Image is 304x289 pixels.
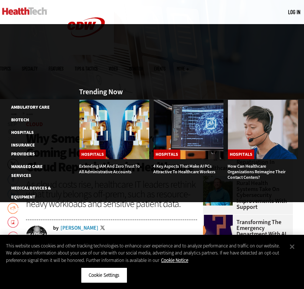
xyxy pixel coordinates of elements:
a: Hospitals [154,150,180,159]
a: Hospitals [228,150,254,159]
a: Managed Care Services [11,164,43,178]
a: Private Practice [11,219,49,225]
img: Healthcare contact center [228,99,298,160]
img: Desktop monitor with brain AI concept [153,99,224,160]
img: abstract image of woman with pixelated face [79,99,150,160]
div: User menu [288,8,300,16]
a: Pharmaceuticals [11,207,50,213]
a: How Can Healthcare Organizations Reimagine Their Contact Centers? [228,163,285,180]
a: More information about your privacy [161,257,188,263]
div: This website uses cookies and other tracking technologies to enhance user experience and to analy... [6,242,283,264]
a: Log in [288,9,300,15]
a: Biotech [11,117,29,123]
a: Insurance Providers [11,142,35,157]
button: Cookie Settings [81,267,127,283]
button: Close [284,239,300,255]
a: 4 Key Aspects That Make AI PCs Attractive to Healthcare Workers [153,163,215,175]
a: Rural Healthcare [11,232,52,238]
a: Hospitals [11,129,34,135]
h3: Trending Now [79,88,123,96]
img: Home [2,7,47,15]
a: Extending IAM and Zero Trust to All Administrative Accounts [79,163,140,175]
a: Ambulatory Care [11,104,50,110]
a: Medical Devices & Equipment [11,185,51,200]
a: Hospitals [79,150,106,159]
